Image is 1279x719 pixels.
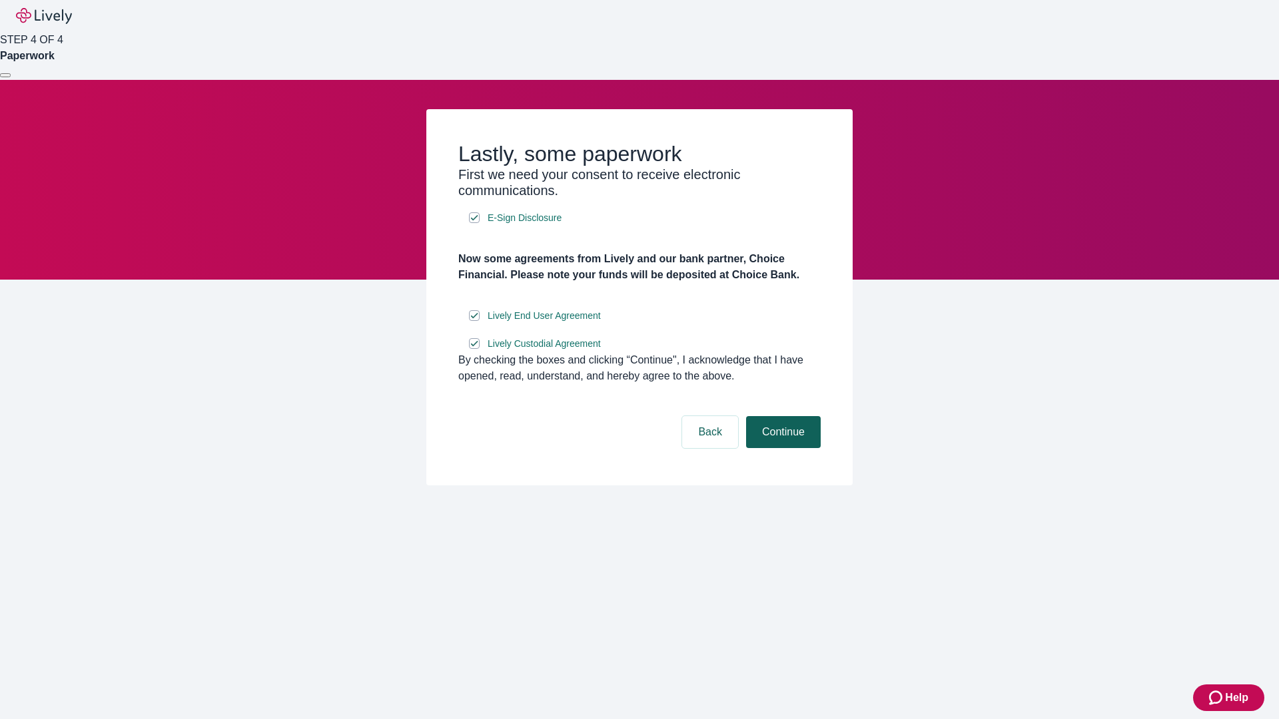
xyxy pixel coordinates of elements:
span: Lively Custodial Agreement [488,337,601,351]
button: Continue [746,416,821,448]
button: Zendesk support iconHelp [1193,684,1264,711]
img: Lively [16,8,72,24]
button: Back [682,416,738,448]
a: e-sign disclosure document [485,336,604,352]
span: Lively End User Agreement [488,309,601,323]
svg: Zendesk support icon [1209,690,1225,706]
a: e-sign disclosure document [485,210,564,226]
span: Help [1225,690,1248,706]
span: E-Sign Disclosure [488,211,562,225]
h4: Now some agreements from Lively and our bank partner, Choice Financial. Please note your funds wi... [458,251,821,283]
a: e-sign disclosure document [485,308,604,324]
h2: Lastly, some paperwork [458,141,821,166]
h3: First we need your consent to receive electronic communications. [458,166,821,198]
div: By checking the boxes and clicking “Continue", I acknowledge that I have opened, read, understand... [458,352,821,384]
